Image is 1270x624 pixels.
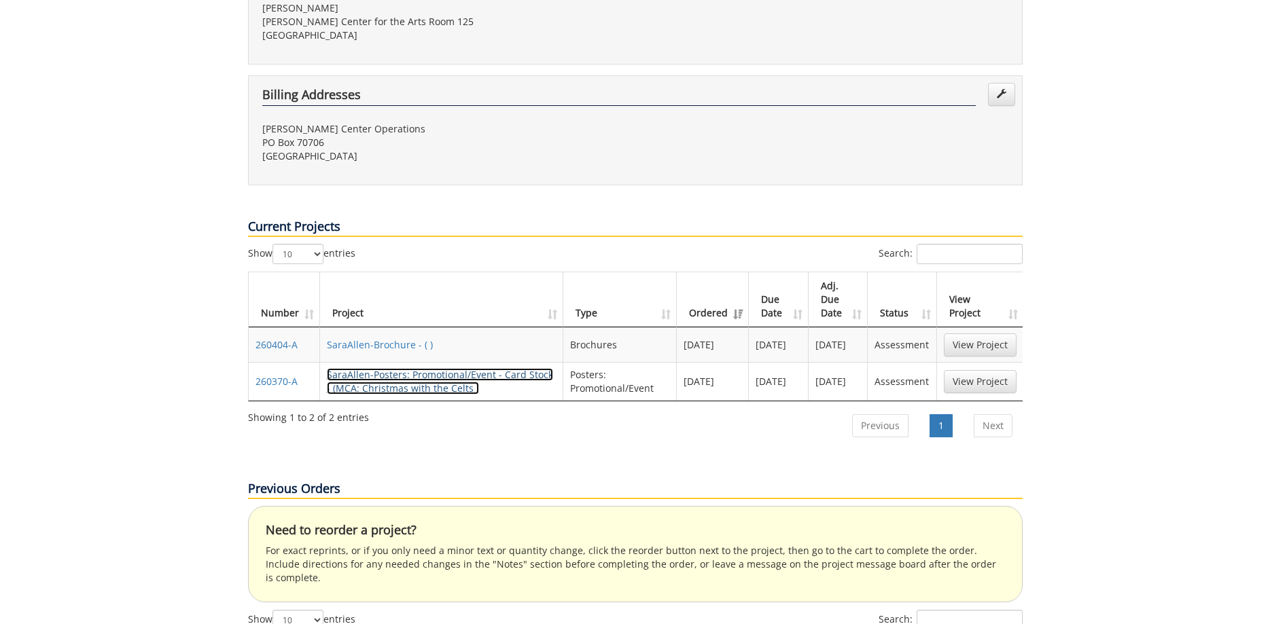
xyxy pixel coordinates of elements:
p: Current Projects [248,218,1023,237]
td: [DATE] [749,327,809,362]
a: View Project [944,333,1017,356]
div: Showing 1 to 2 of 2 entries [248,405,369,424]
p: [PERSON_NAME] Center for the Arts Room 125 [262,15,625,29]
td: [DATE] [677,327,749,362]
a: SaraAllen-Brochure - ( ) [327,338,433,351]
td: [DATE] [809,327,868,362]
h4: Need to reorder a project? [266,524,1005,537]
td: Assessment [868,362,936,401]
select: Showentries [272,244,323,264]
td: [DATE] [749,362,809,401]
th: Adj. Due Date: activate to sort column ascending [809,272,868,327]
p: [GEOGRAPHIC_DATA] [262,29,625,42]
th: Due Date: activate to sort column ascending [749,272,809,327]
th: Type: activate to sort column ascending [563,272,677,327]
td: Posters: Promotional/Event [563,362,677,401]
label: Search: [879,244,1023,264]
th: Status: activate to sort column ascending [868,272,936,327]
th: Project: activate to sort column ascending [320,272,564,327]
p: [PERSON_NAME] Center Operations [262,122,625,136]
label: Show entries [248,244,355,264]
a: 260370-A [255,375,298,388]
a: Next [974,414,1012,437]
a: SaraAllen-Posters: Promotional/Event - Card Stock - (MCA: Christmas with the Celts ) [327,368,553,394]
p: For exact reprints, or if you only need a minor text or quantity change, click the reorder button... [266,544,1005,585]
th: View Project: activate to sort column ascending [937,272,1023,327]
td: [DATE] [809,362,868,401]
h4: Billing Addresses [262,88,976,106]
p: PO Box 70706 [262,136,625,149]
td: Assessment [868,327,936,362]
td: [DATE] [677,362,749,401]
a: Edit Addresses [988,83,1015,106]
td: Brochures [563,327,677,362]
th: Ordered: activate to sort column ascending [677,272,749,327]
p: [GEOGRAPHIC_DATA] [262,149,625,163]
a: View Project [944,370,1017,393]
a: Previous [852,414,909,437]
a: 1 [930,414,953,437]
a: 260404-A [255,338,298,351]
p: [PERSON_NAME] [262,1,625,15]
th: Number: activate to sort column ascending [249,272,320,327]
p: Previous Orders [248,480,1023,499]
input: Search: [917,244,1023,264]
